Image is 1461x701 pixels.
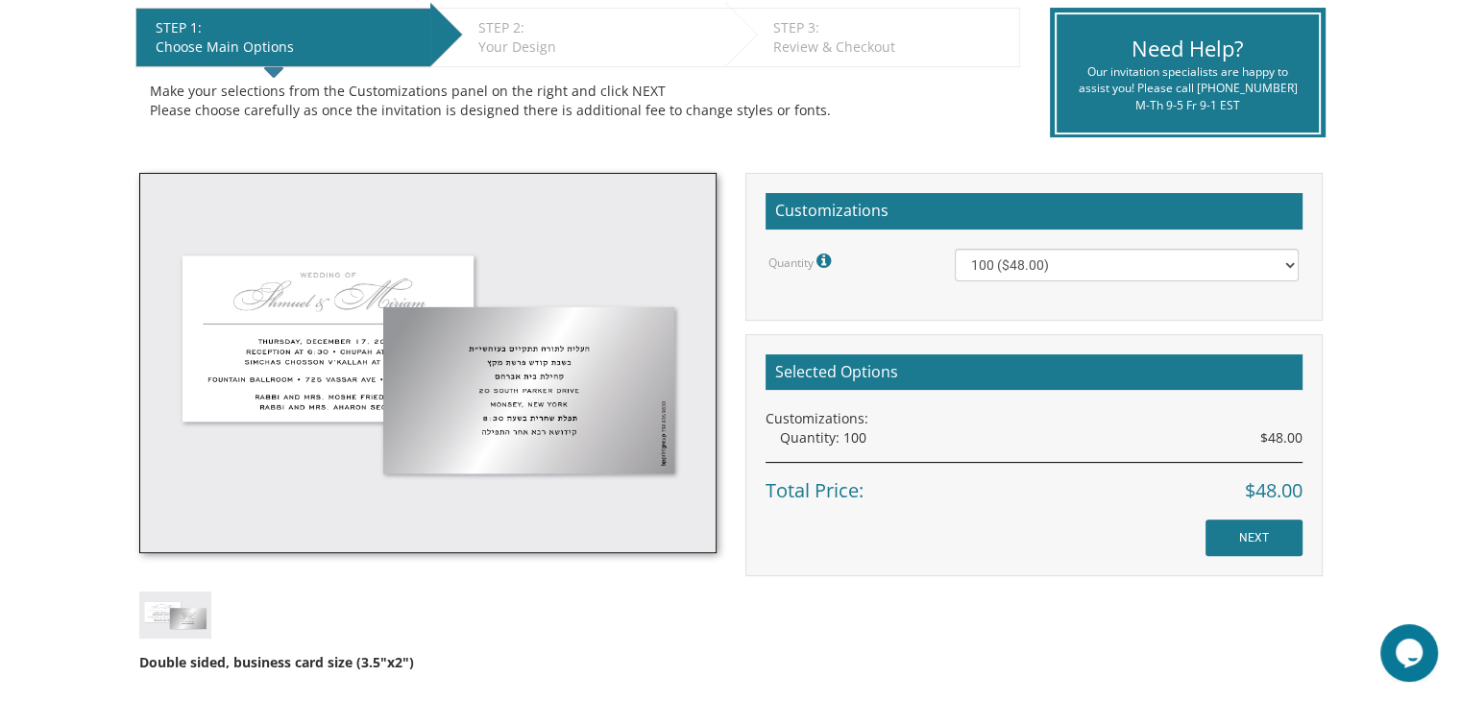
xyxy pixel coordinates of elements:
img: wedding-minis-style1-thumb.jpg [139,592,211,639]
span: $48.00 [1260,428,1303,447]
iframe: chat widget [1380,624,1442,682]
h2: Customizations [766,193,1303,230]
div: Our invitation specialists are happy to assist you! Please call [PHONE_NUMBER] M-Th 9-5 Fr 9-1 EST [1071,63,1304,112]
div: Quantity: 100 [780,428,1303,447]
span: $48.00 [1245,477,1303,505]
div: Make your selections from the Customizations panel on the right and click NEXT Please choose care... [150,82,1006,120]
span: Double sided, business card size (3.5"x2") [139,653,414,671]
input: NEXT [1205,520,1303,556]
div: STEP 2: [478,18,716,37]
label: Quantity [768,249,836,274]
div: Need Help? [1071,34,1304,63]
div: STEP 1: [156,18,421,37]
div: Review & Checkout [773,37,1010,57]
h2: Selected Options [766,354,1303,391]
div: Choose Main Options [156,37,421,57]
div: Customizations: [766,409,1303,428]
div: Your Design [478,37,716,57]
img: wedding-minis-style1-thumb.jpg [139,173,717,553]
div: Total Price: [766,462,1303,505]
div: STEP 3: [773,18,1010,37]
